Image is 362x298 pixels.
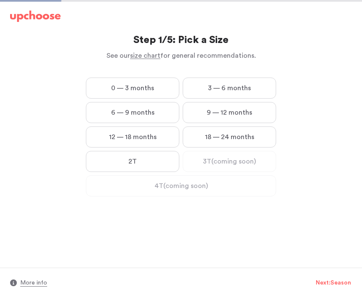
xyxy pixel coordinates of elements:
[315,275,351,292] button: Next:Season
[20,278,47,288] button: More info
[183,102,276,123] label: 9 — 12 months
[86,126,179,148] label: 12 — 18 months
[330,279,351,287] p: Season
[86,78,179,99] label: 0 — 3 months
[86,34,276,47] h2: Step 1/5: Pick a Size
[86,102,179,123] label: 6 — 9 months
[183,126,276,148] label: 18 — 24 months
[10,11,61,26] a: UpChoose
[86,175,276,196] label: 4T (coming soon)
[183,151,276,172] label: 3T (coming soon)
[86,51,276,61] p: See our for general recommendations.
[316,279,351,287] span: Next:
[86,151,179,172] label: 2T
[130,52,160,59] span: size chart
[10,11,61,22] img: UpChoose
[183,78,276,99] label: 3 — 6 months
